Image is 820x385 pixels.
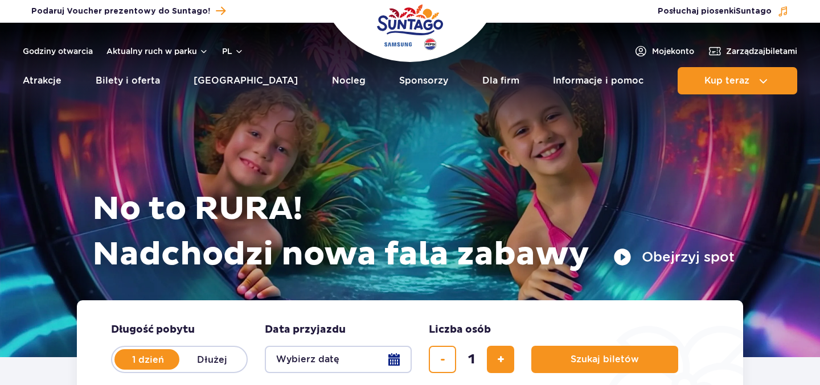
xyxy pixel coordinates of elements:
[458,346,485,373] input: liczba biletów
[265,346,412,373] button: Wybierz datę
[332,67,366,94] a: Nocleg
[92,187,735,278] h1: No to RURA! Nadchodzi nowa fala zabawy
[179,347,244,371] label: Dłużej
[116,347,181,371] label: 1 dzień
[194,67,298,94] a: [GEOGRAPHIC_DATA]
[736,7,772,15] span: Suntago
[487,346,514,373] button: dodaj bilet
[678,67,797,94] button: Kup teraz
[634,44,694,58] a: Mojekonto
[23,67,61,94] a: Atrakcje
[106,47,208,56] button: Aktualny ruch w parku
[726,45,797,57] span: Zarządzaj biletami
[652,45,694,57] span: Moje konto
[96,67,160,94] a: Bilety i oferta
[23,45,93,57] a: Godziny otwarcia
[571,354,639,365] span: Szukaj biletów
[31,6,210,17] span: Podaruj Voucher prezentowy do Suntago!
[613,248,735,266] button: Obejrzyj spot
[222,45,244,57] button: pl
[265,323,346,337] span: Data przyjazdu
[704,76,749,86] span: Kup teraz
[658,6,789,17] button: Posłuchaj piosenkiSuntago
[708,44,797,58] a: Zarządzajbiletami
[111,323,195,337] span: Długość pobytu
[399,67,448,94] a: Sponsorzy
[531,346,678,373] button: Szukaj biletów
[429,346,456,373] button: usuń bilet
[482,67,519,94] a: Dla firm
[31,3,225,19] a: Podaruj Voucher prezentowy do Suntago!
[553,67,643,94] a: Informacje i pomoc
[658,6,772,17] span: Posłuchaj piosenki
[429,323,491,337] span: Liczba osób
